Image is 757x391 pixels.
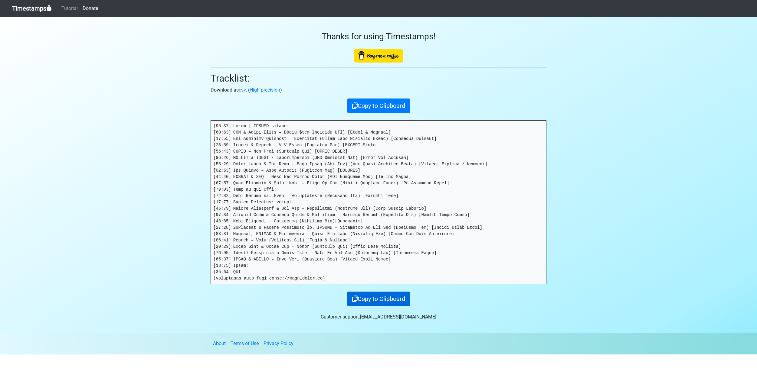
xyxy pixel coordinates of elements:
img: Buy Me A Coffee [354,49,403,63]
button: Copy to Clipboard [347,99,410,113]
h3: Thanks for using Timestamps! [211,31,546,42]
a: Donate [80,2,100,15]
h2: Tracklist: [211,73,546,84]
a: Tutorial [59,2,80,15]
a: Timestamps [12,2,52,15]
a: Privacy Policy [264,341,293,346]
a: High precision [250,87,280,93]
button: Copy to Clipboard [347,292,410,306]
pre: [95:37] Lorem | IPSUMD sitame: [60:63] CON & Adipi Elits – Doeiu $tem Incididu UTl) [Etdol & Magn... [211,121,546,284]
p: Download as . ( ) [211,86,546,94]
a: About [213,341,226,346]
a: csv [239,87,246,93]
a: Terms of Use [231,341,259,346]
